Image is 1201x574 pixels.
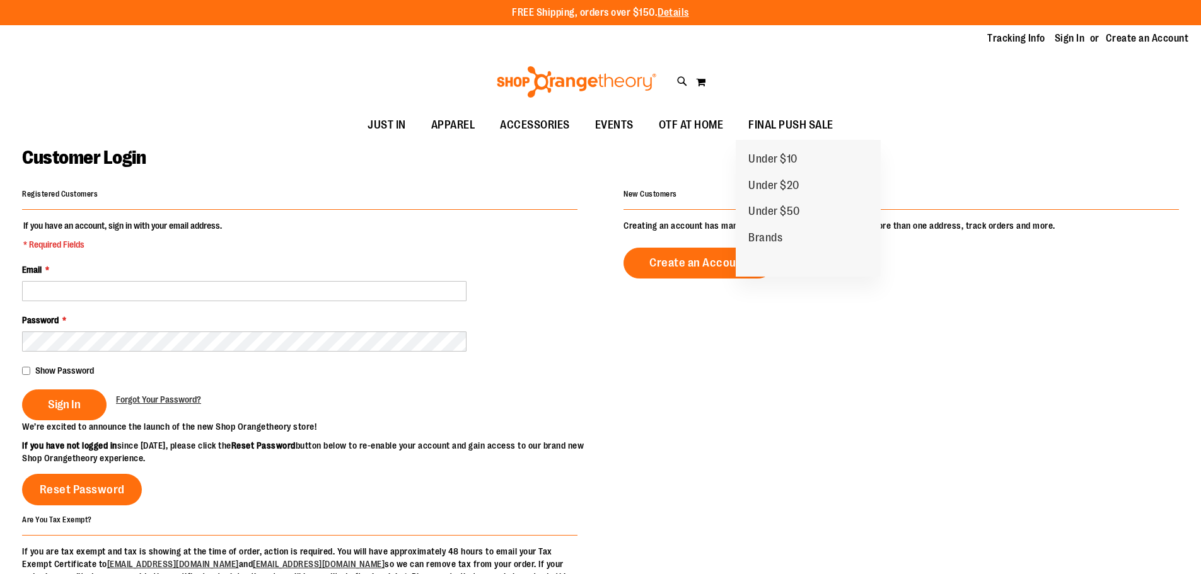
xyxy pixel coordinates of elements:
[253,559,385,569] a: [EMAIL_ADDRESS][DOMAIN_NAME]
[22,420,601,433] p: We’re excited to announce the launch of the new Shop Orangetheory store!
[22,190,98,198] strong: Registered Customers
[500,111,570,139] span: ACCESSORIES
[512,6,689,20] p: FREE Shipping, orders over $150.
[22,439,601,464] p: since [DATE], please click the button below to re-enable your account and gain access to our bran...
[40,483,125,497] span: Reset Password
[431,111,475,139] span: APPAREL
[987,32,1045,45] a: Tracking Info
[116,393,201,406] a: Forgot Your Password?
[595,111,634,139] span: EVENTS
[368,111,406,139] span: JUST IN
[658,7,689,18] a: Details
[116,394,201,405] span: Forgot Your Password?
[624,248,774,278] a: Create an Account
[736,173,812,199] a: Under $20
[22,440,117,451] strong: If you have not logged in
[231,440,296,451] strong: Reset Password
[649,256,748,270] span: Create an Account
[22,474,142,505] a: Reset Password
[22,265,42,275] span: Email
[48,398,81,411] span: Sign In
[736,140,881,277] ul: FINAL PUSH SALE
[748,111,833,139] span: FINAL PUSH SALE
[23,238,222,251] span: * Required Fields
[22,219,223,251] legend: If you have an account, sign in with your email address.
[748,179,799,195] span: Under $20
[748,152,798,168] span: Under $10
[748,205,800,221] span: Under $50
[35,365,94,376] span: Show Password
[1106,32,1189,45] a: Create an Account
[495,66,658,98] img: Shop Orangetheory
[107,559,239,569] a: [EMAIL_ADDRESS][DOMAIN_NAME]
[736,198,813,225] a: Under $50
[736,146,810,173] a: Under $10
[22,389,107,420] button: Sign In
[1055,32,1085,45] a: Sign In
[583,111,646,140] a: EVENTS
[736,111,846,140] a: FINAL PUSH SALE
[624,190,677,198] strong: New Customers
[646,111,736,140] a: OTF AT HOME
[659,111,724,139] span: OTF AT HOME
[22,515,92,524] strong: Are You Tax Exempt?
[419,111,488,140] a: APPAREL
[624,219,1179,232] p: Creating an account has many benefits: check out faster, keep more than one address, track orders...
[736,225,795,251] a: Brands
[22,147,146,168] span: Customer Login
[487,111,583,140] a: ACCESSORIES
[355,111,419,140] a: JUST IN
[22,315,59,325] span: Password
[748,231,782,247] span: Brands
